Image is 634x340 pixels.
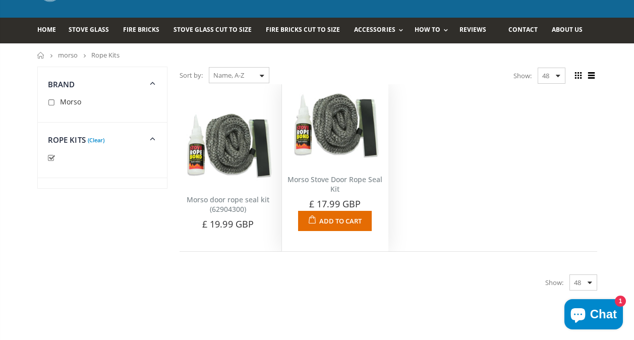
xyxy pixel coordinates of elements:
[91,50,120,60] span: Rope Kits
[174,18,259,43] a: Stove Glass Cut To Size
[415,18,453,43] a: How To
[266,18,348,43] a: Fire Bricks Cut To Size
[48,79,75,89] span: Brand
[508,18,545,43] a: Contact
[573,70,584,81] span: Grid view
[187,195,269,214] a: Morso door rope seal kit (62904300)
[37,52,45,59] a: Home
[552,25,583,34] span: About us
[552,18,590,43] a: About us
[319,216,362,225] span: Add to Cart
[513,68,532,84] span: Show:
[48,135,86,145] span: Rope Kits
[37,18,64,43] a: Home
[309,198,361,210] span: £ 17.99 GBP
[586,70,597,81] span: List view
[266,25,340,34] span: Fire Bricks Cut To Size
[180,67,203,84] span: Sort by:
[88,139,104,141] a: (Clear)
[123,25,159,34] span: Fire Bricks
[287,175,382,194] a: Morso Stove Door Rope Seal Kit
[69,25,109,34] span: Stove Glass
[180,109,276,183] img: Morso door rope seal kit (62904300)
[354,25,395,34] span: Accessories
[298,211,371,231] button: Add to Cart
[60,97,81,106] span: Morso
[174,25,252,34] span: Stove Glass Cut To Size
[459,18,494,43] a: Reviews
[37,25,56,34] span: Home
[69,18,117,43] a: Stove Glass
[561,299,626,332] inbox-online-store-chat: Shopify online store chat
[459,25,486,34] span: Reviews
[545,274,563,291] span: Show:
[354,18,408,43] a: Accessories
[58,50,78,60] a: morso
[415,25,440,34] span: How To
[287,89,383,163] img: Morso Stove Door Rope Seal Kit
[508,25,538,34] span: Contact
[202,218,254,230] span: £ 19.99 GBP
[123,18,167,43] a: Fire Bricks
